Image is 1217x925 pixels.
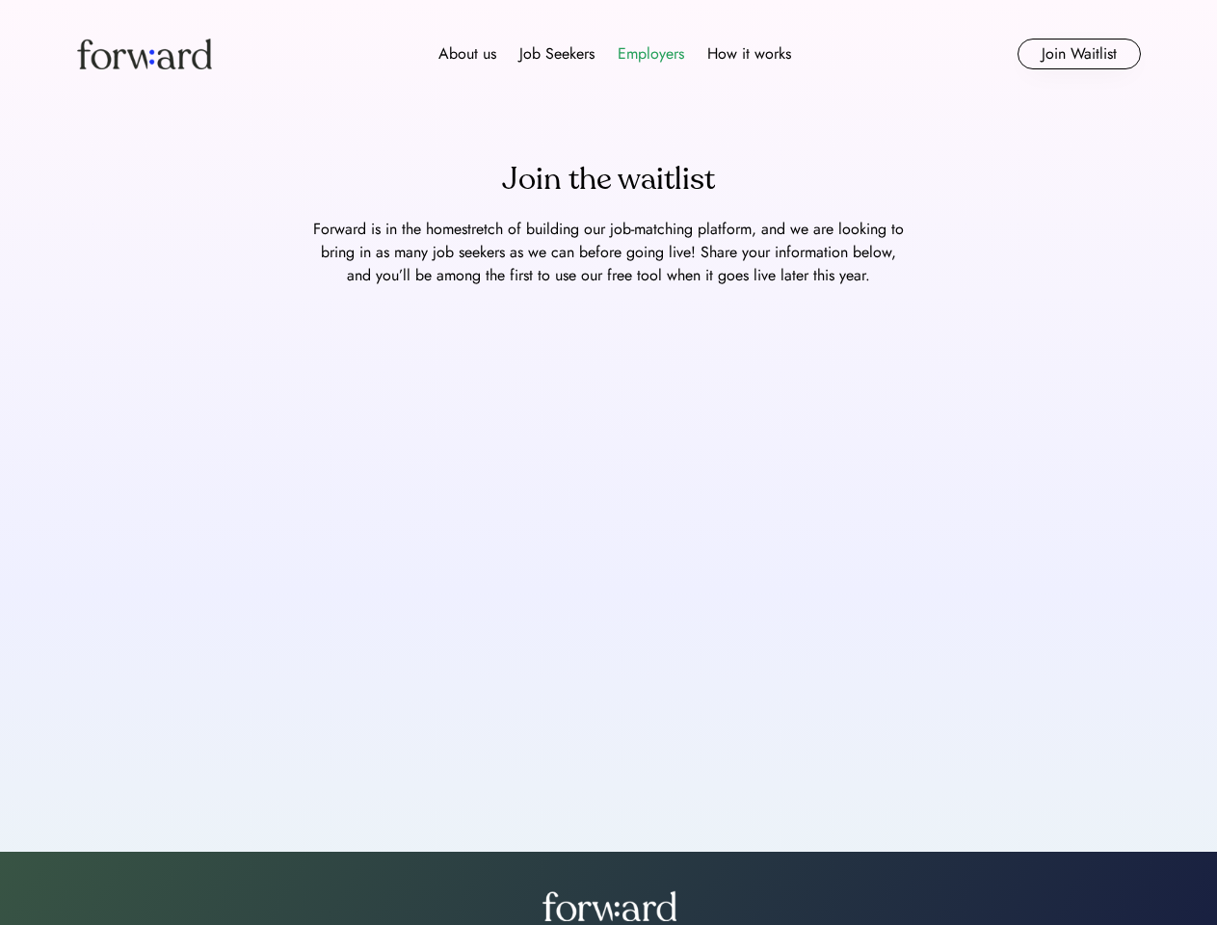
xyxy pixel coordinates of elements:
[77,39,212,69] img: Forward logo
[707,42,791,66] div: How it works
[310,218,908,287] div: Forward is in the homestretch of building our job-matching platform, and we are looking to bring ...
[502,156,715,202] div: Join the waitlist
[519,42,595,66] div: Job Seekers
[438,42,496,66] div: About us
[542,890,676,921] img: forward-logo-white.png
[618,42,684,66] div: Employers
[1018,39,1141,69] button: Join Waitlist
[46,303,1171,784] iframe: My new form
